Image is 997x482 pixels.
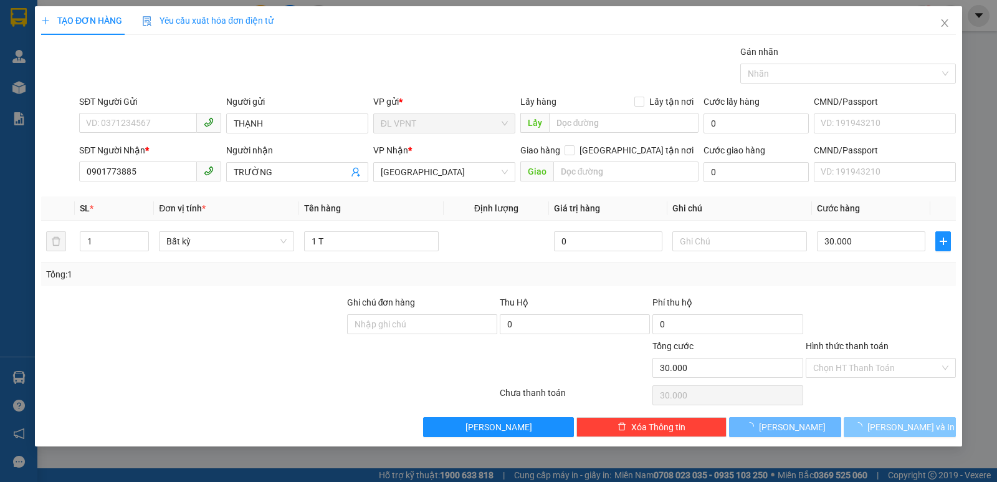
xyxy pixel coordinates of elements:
[142,16,274,26] span: Yêu cầu xuất hóa đơn điện tử
[554,203,600,213] span: Giá trị hàng
[520,161,553,181] span: Giao
[204,166,214,176] span: phone
[41,16,50,25] span: plus
[79,143,221,157] div: SĐT Người Nhận
[644,95,699,108] span: Lấy tận nơi
[817,203,860,213] span: Cước hàng
[520,97,556,107] span: Lấy hàng
[46,231,66,251] button: delete
[474,203,518,213] span: Định lượng
[46,268,386,281] div: Tổng: 1
[347,314,497,334] input: Ghi chú đơn hàng
[575,143,699,157] span: [GEOGRAPHIC_DATA] tận nơi
[553,161,699,181] input: Dọc đường
[576,417,727,437] button: deleteXóa Thông tin
[704,97,760,107] label: Cước lấy hàng
[729,417,841,437] button: [PERSON_NAME]
[373,145,408,155] span: VP Nhận
[423,417,573,437] button: [PERSON_NAME]
[500,297,528,307] span: Thu Hộ
[41,16,122,26] span: TẠO ĐƠN HÀNG
[704,113,809,133] input: Cước lấy hàng
[226,95,368,108] div: Người gửi
[204,117,214,127] span: phone
[499,386,651,408] div: Chưa thanh toán
[844,417,956,437] button: [PERSON_NAME] và In
[520,145,560,155] span: Giao hàng
[381,163,508,181] span: ĐL Quận 1
[814,95,956,108] div: CMND/Passport
[652,341,694,351] span: Tổng cước
[704,162,809,182] input: Cước giao hàng
[554,231,662,251] input: 0
[940,18,950,28] span: close
[166,232,286,251] span: Bất kỳ
[304,203,341,213] span: Tên hàng
[740,47,778,57] label: Gán nhãn
[854,422,867,431] span: loading
[381,114,508,133] span: ĐL VPNT
[867,420,955,434] span: [PERSON_NAME] và In
[806,341,889,351] label: Hình thức thanh toán
[745,422,759,431] span: loading
[142,16,152,26] img: icon
[936,236,950,246] span: plus
[304,231,439,251] input: VD: Bàn, Ghế
[351,167,361,177] span: user-add
[759,420,826,434] span: [PERSON_NAME]
[667,196,812,221] th: Ghi chú
[704,145,765,155] label: Cước giao hàng
[159,203,206,213] span: Đơn vị tính
[347,297,416,307] label: Ghi chú đơn hàng
[226,143,368,157] div: Người nhận
[814,143,956,157] div: CMND/Passport
[373,95,515,108] div: VP gửi
[79,95,221,108] div: SĐT Người Gửi
[465,420,532,434] span: [PERSON_NAME]
[631,420,685,434] span: Xóa Thông tin
[935,231,951,251] button: plus
[80,203,90,213] span: SL
[927,6,962,41] button: Close
[652,296,803,314] div: Phí thu hộ
[672,231,807,251] input: Ghi Chú
[618,422,626,432] span: delete
[520,113,549,133] span: Lấy
[549,113,699,133] input: Dọc đường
